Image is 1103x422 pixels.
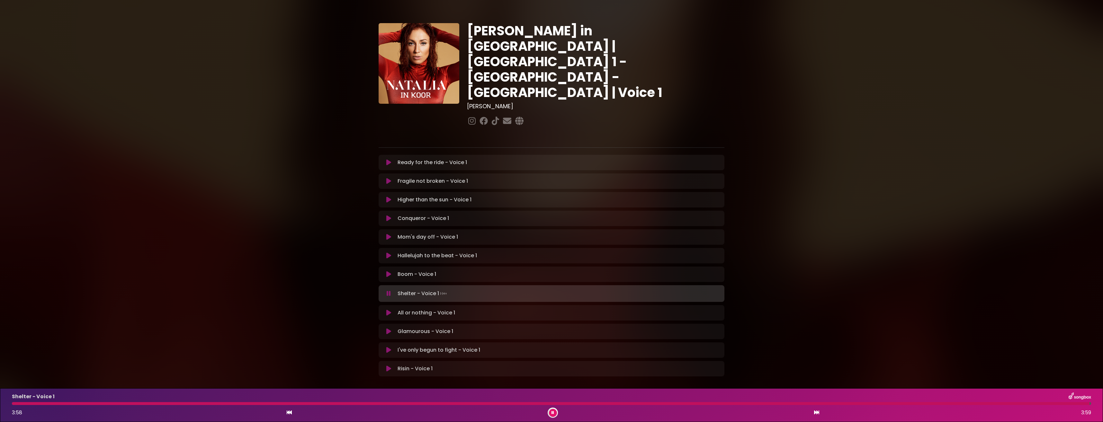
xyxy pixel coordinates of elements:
p: Shelter - Voice 1 [12,393,55,400]
p: Glamourous - Voice 1 [398,328,453,335]
p: Risin - Voice 1 [398,365,433,373]
p: Higher than the sun - Voice 1 [398,196,471,204]
p: I've only begun to fight - Voice 1 [398,346,480,354]
p: Hallelujah to the beat - Voice 1 [398,252,477,259]
p: Fragile not broken - Voice 1 [398,177,468,185]
h1: [PERSON_NAME] in [GEOGRAPHIC_DATA] | [GEOGRAPHIC_DATA] 1 - [GEOGRAPHIC_DATA] - [GEOGRAPHIC_DATA] ... [467,23,724,100]
p: Conqueror - Voice 1 [398,215,449,222]
h3: [PERSON_NAME] [467,103,724,110]
p: Mom's day off - Voice 1 [398,233,458,241]
img: songbox-logo-white.png [1069,392,1091,401]
p: Boom - Voice 1 [398,270,436,278]
img: waveform4.gif [439,289,448,298]
p: Shelter - Voice 1 [398,289,448,298]
p: All or nothing - Voice 1 [398,309,455,317]
p: Ready for the ride - Voice 1 [398,159,467,166]
img: YTVS25JmS9CLUqXqkEhs [379,23,459,104]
